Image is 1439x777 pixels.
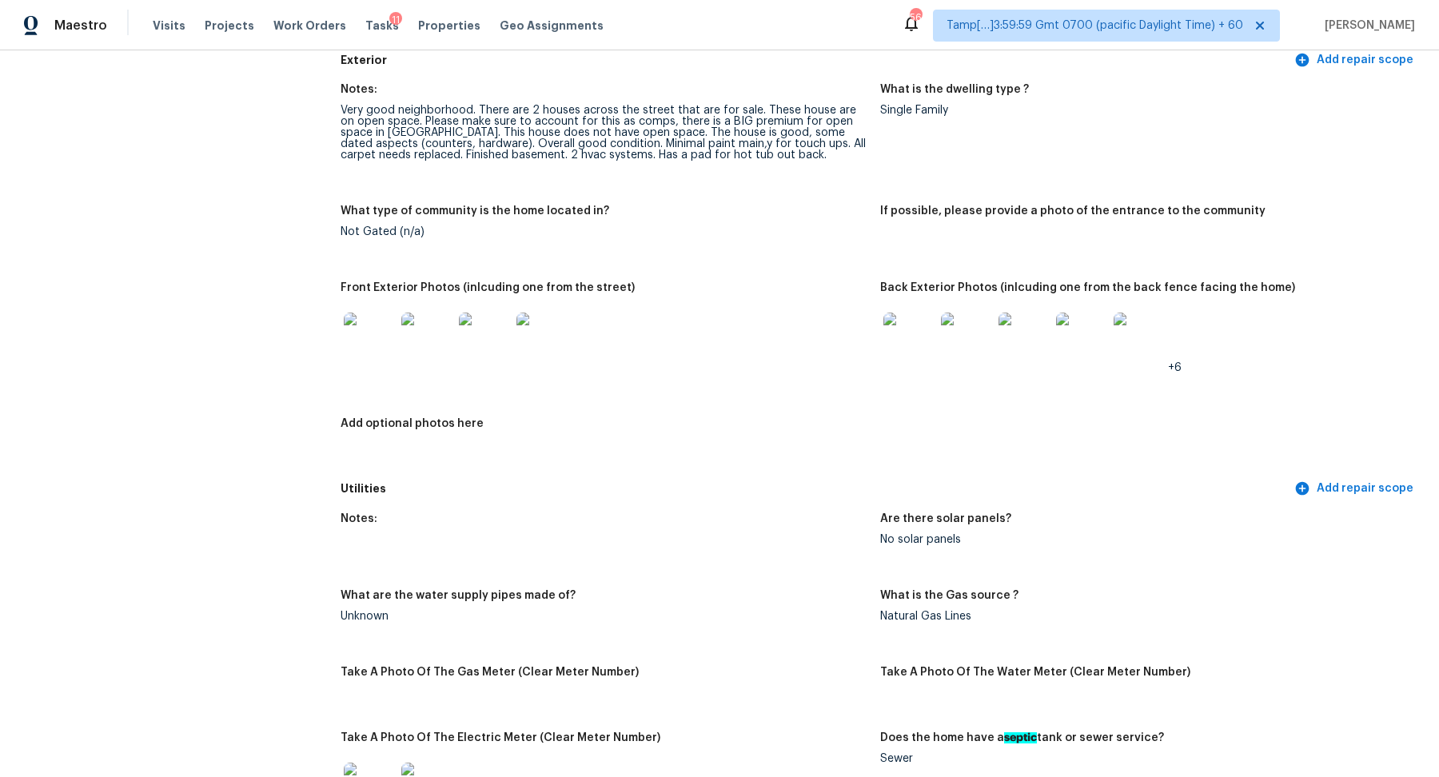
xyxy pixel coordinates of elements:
[910,10,921,26] div: 561
[273,18,346,34] span: Work Orders
[341,513,377,524] h5: Notes:
[947,18,1243,34] span: Tamp[…]3:59:59 Gmt 0700 (pacific Daylight Time) + 60
[365,20,399,31] span: Tasks
[880,732,1164,743] h5: Does the home have a tank or sewer service?
[880,667,1190,678] h5: Take A Photo Of The Water Meter (Clear Meter Number)
[500,18,604,34] span: Geo Assignments
[880,513,1011,524] h5: Are there solar panels?
[418,18,480,34] span: Properties
[341,105,867,161] div: Very good neighborhood. There are 2 houses across the street that are for sale. These house are o...
[341,226,867,237] div: Not Gated (n/a)
[1297,479,1413,499] span: Add repair scope
[1168,362,1182,373] span: +6
[389,12,402,28] div: 11
[1297,50,1413,70] span: Add repair scope
[205,18,254,34] span: Projects
[880,105,1407,116] div: Single Family
[880,282,1295,293] h5: Back Exterior Photos (inlcuding one from the back fence facing the home)
[1004,732,1037,743] ah_el_jm_1744359450070: septic
[341,667,639,678] h5: Take A Photo Of The Gas Meter (Clear Meter Number)
[341,611,867,622] div: Unknown
[1291,46,1420,75] button: Add repair scope
[341,732,660,743] h5: Take A Photo Of The Electric Meter (Clear Meter Number)
[341,282,635,293] h5: Front Exterior Photos (inlcuding one from the street)
[880,753,1407,764] div: Sewer
[880,534,1407,545] div: No solar panels
[341,205,609,217] h5: What type of community is the home located in?
[880,611,1407,622] div: Natural Gas Lines
[1318,18,1415,34] span: [PERSON_NAME]
[880,84,1029,95] h5: What is the dwelling type ?
[153,18,185,34] span: Visits
[341,52,1291,69] h5: Exterior
[880,205,1266,217] h5: If possible, please provide a photo of the entrance to the community
[341,418,484,429] h5: Add optional photos here
[54,18,107,34] span: Maestro
[1291,474,1420,504] button: Add repair scope
[341,590,576,601] h5: What are the water supply pipes made of?
[880,590,1018,601] h5: What is the Gas source ?
[341,480,1291,497] h5: Utilities
[341,84,377,95] h5: Notes:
